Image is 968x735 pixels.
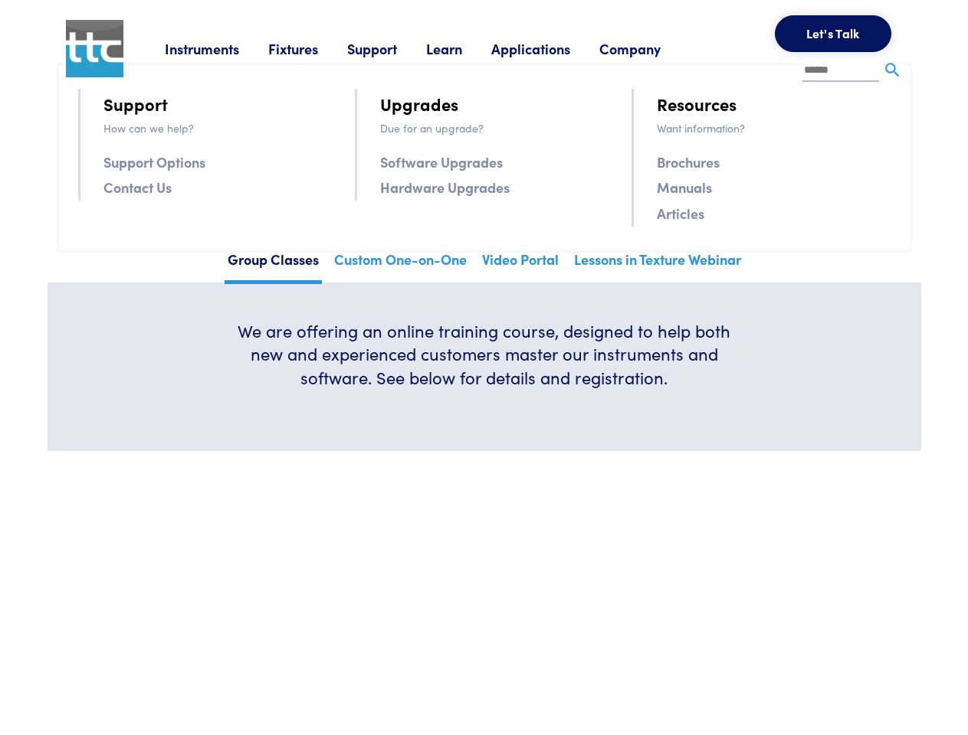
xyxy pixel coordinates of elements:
[268,39,347,58] a: Fixtures
[657,202,704,224] a: Articles
[347,39,426,58] a: Support
[103,119,336,136] p: How can we help?
[426,39,491,58] a: Learn
[380,119,613,136] p: Due for an upgrade?
[657,176,712,198] a: Manuals
[380,176,510,198] a: Hardware Upgrades
[66,20,123,77] img: ttc_logo_1x1_v1.0.png
[380,151,503,173] a: Software Upgrades
[103,151,205,173] a: Support Options
[225,247,322,284] a: Group Classes
[571,247,744,280] a: Lessons in Texture Webinar
[657,151,720,173] a: Brochures
[775,15,891,52] button: Let's Talk
[227,319,742,390] h6: We are offering an online training course, designed to help both new and experienced customers ma...
[491,39,599,58] a: Applications
[479,247,562,280] a: Video Portal
[331,247,470,280] a: Custom One-on-One
[165,39,268,58] a: Instruments
[103,176,172,198] a: Contact Us
[599,39,690,58] a: Company
[657,119,890,136] p: Want information?
[103,90,168,117] a: Support
[380,90,458,117] a: Upgrades
[657,90,737,117] a: Resources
